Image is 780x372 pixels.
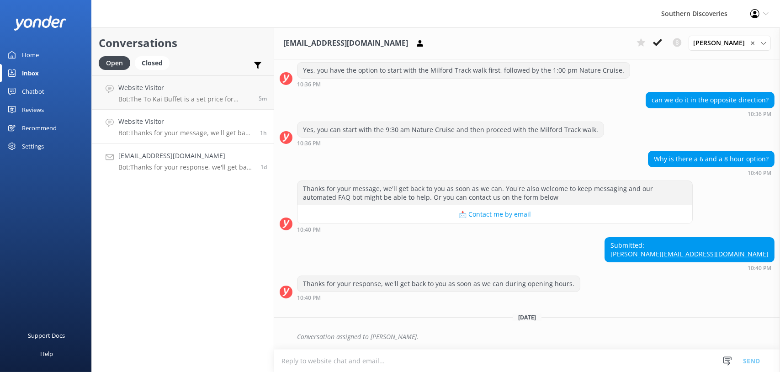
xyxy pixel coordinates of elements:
[297,181,692,205] div: Thanks for your message, we'll get back to you as soon as we can. You're also welcome to keep mes...
[99,58,135,68] a: Open
[297,81,630,87] div: Sep 29 2025 10:36pm (UTC +13:00) Pacific/Auckland
[605,265,775,271] div: Sep 29 2025 10:40pm (UTC +13:00) Pacific/Auckland
[646,111,775,117] div: Sep 29 2025 10:36pm (UTC +13:00) Pacific/Auckland
[648,170,775,176] div: Sep 29 2025 10:40pm (UTC +13:00) Pacific/Auckland
[280,329,775,345] div: 2025-09-30T01:55:40.927
[297,294,580,301] div: Sep 29 2025 10:40pm (UTC +13:00) Pacific/Auckland
[297,295,321,301] strong: 10:40 PM
[92,110,274,144] a: Website VisitorBot:Thanks for your message, we'll get back to you as soon as we can. You're also ...
[135,58,174,68] a: Closed
[297,141,321,146] strong: 10:36 PM
[22,101,44,119] div: Reviews
[297,82,321,87] strong: 10:36 PM
[118,163,254,171] p: Bot: Thanks for your response, we'll get back to you as soon as we can during opening hours.
[135,56,170,70] div: Closed
[40,345,53,363] div: Help
[92,75,274,110] a: Website VisitorBot:The To Kai Buffet is a set price for adults and children, with infants dining ...
[118,129,253,137] p: Bot: Thanks for your message, we'll get back to you as soon as we can. You're also welcome to kee...
[513,314,541,321] span: [DATE]
[297,329,775,345] div: Conversation assigned to [PERSON_NAME].
[297,226,693,233] div: Sep 29 2025 10:40pm (UTC +13:00) Pacific/Auckland
[22,82,44,101] div: Chatbot
[693,38,750,48] span: [PERSON_NAME]
[92,144,274,178] a: [EMAIL_ADDRESS][DOMAIN_NAME]Bot:Thanks for your response, we'll get back to you as soon as we can...
[118,151,254,161] h4: [EMAIL_ADDRESS][DOMAIN_NAME]
[605,238,774,262] div: Submitted: [PERSON_NAME]
[260,163,267,171] span: Sep 29 2025 10:40pm (UTC +13:00) Pacific/Auckland
[99,34,267,52] h2: Conversations
[118,83,252,93] h4: Website Visitor
[297,63,630,78] div: Yes, you have the option to start with the Milford Track walk first, followed by the 1:00 pm Natu...
[22,64,39,82] div: Inbox
[260,129,267,137] span: Oct 01 2025 03:36pm (UTC +13:00) Pacific/Auckland
[646,92,774,108] div: can we do it in the opposite direction?
[118,117,253,127] h4: Website Visitor
[748,112,771,117] strong: 10:36 PM
[283,37,408,49] h3: [EMAIL_ADDRESS][DOMAIN_NAME]
[662,250,769,258] a: [EMAIL_ADDRESS][DOMAIN_NAME]
[22,137,44,155] div: Settings
[259,95,267,102] span: Oct 01 2025 04:49pm (UTC +13:00) Pacific/Auckland
[748,266,771,271] strong: 10:40 PM
[297,122,604,138] div: Yes, you can start with the 9:30 am Nature Cruise and then proceed with the Milford Track walk.
[689,36,771,50] div: Assign User
[99,56,130,70] div: Open
[648,151,774,167] div: Why is there a 6 and a 8 hour option?
[14,16,66,31] img: yonder-white-logo.png
[748,170,771,176] strong: 10:40 PM
[118,95,252,103] p: Bot: The To Kai Buffet is a set price for adults and children, with infants dining for free.
[28,326,65,345] div: Support Docs
[22,119,57,137] div: Recommend
[297,276,580,292] div: Thanks for your response, we'll get back to you as soon as we can during opening hours.
[750,39,755,48] span: ✕
[297,205,692,223] button: 📩 Contact me by email
[22,46,39,64] div: Home
[297,140,604,146] div: Sep 29 2025 10:36pm (UTC +13:00) Pacific/Auckland
[297,227,321,233] strong: 10:40 PM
